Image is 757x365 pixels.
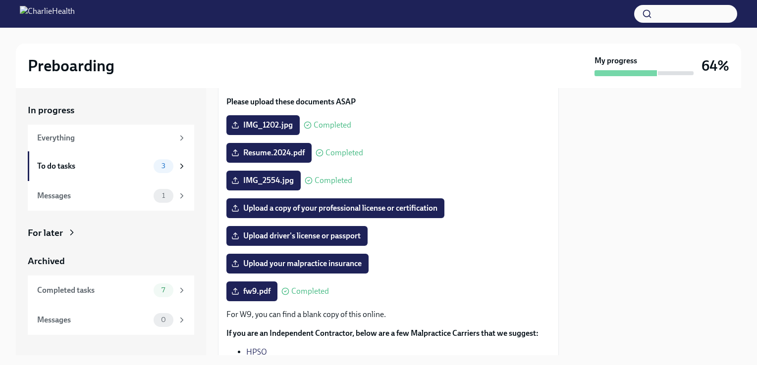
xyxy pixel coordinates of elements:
[291,287,329,295] span: Completed
[226,254,369,274] label: Upload your malpractice insurance
[233,286,270,296] span: fw9.pdf
[28,56,114,76] h2: Preboarding
[28,275,194,305] a: Completed tasks7
[233,203,437,213] span: Upload a copy of your professional license or certification
[233,176,294,185] span: IMG_2554.jpg
[226,226,368,246] label: Upload driver's license or passport
[156,162,171,170] span: 3
[28,227,63,239] div: For later
[314,121,351,129] span: Completed
[28,104,194,117] a: In progress
[595,55,637,66] strong: My progress
[233,231,361,241] span: Upload driver's license or passport
[156,286,171,294] span: 7
[325,149,363,157] span: Completed
[226,143,312,163] label: Resume.2024.pdf
[28,227,194,239] a: For later
[233,259,362,269] span: Upload your malpractice insurance
[28,255,194,268] a: Archived
[226,328,539,338] strong: If you are an Independent Contractor, below are a few Malpractice Carriers that we suggest:
[37,161,150,172] div: To do tasks
[155,316,172,323] span: 0
[226,198,444,218] label: Upload a copy of your professional license or certification
[156,192,171,199] span: 1
[226,281,277,301] label: fw9.pdf
[28,125,194,151] a: Everything
[28,151,194,181] a: To do tasks3
[233,148,305,158] span: Resume.2024.pdf
[233,120,293,130] span: IMG_1202.jpg
[226,171,301,190] label: IMG_2554.jpg
[28,181,194,211] a: Messages1
[37,190,150,201] div: Messages
[28,305,194,335] a: Messages0
[226,309,550,320] p: For W9, you can find a blank copy of this online.
[315,177,352,184] span: Completed
[702,57,729,75] h3: 64%
[37,133,173,143] div: Everything
[37,285,150,296] div: Completed tasks
[226,97,356,106] strong: Please upload these documents ASAP
[20,6,75,22] img: CharlieHealth
[246,347,267,357] a: HPSO
[226,115,300,135] label: IMG_1202.jpg
[37,315,150,325] div: Messages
